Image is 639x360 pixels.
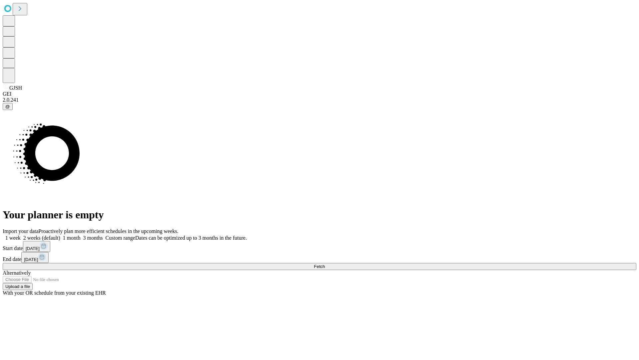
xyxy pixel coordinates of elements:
span: 1 week [5,235,21,241]
span: Dates can be optimized up to 3 months in the future. [135,235,247,241]
span: Fetch [314,264,325,269]
span: Alternatively [3,270,31,276]
button: @ [3,103,13,110]
span: @ [5,104,10,109]
button: Upload a file [3,283,33,290]
button: Fetch [3,263,636,270]
span: Import your data [3,228,39,234]
span: With your OR schedule from your existing EHR [3,290,106,296]
h1: Your planner is empty [3,209,636,221]
div: GEI [3,91,636,97]
div: End date [3,252,636,263]
span: 1 month [63,235,81,241]
span: Proactively plan more efficient schedules in the upcoming weeks. [39,228,178,234]
span: [DATE] [24,257,38,262]
span: 3 months [83,235,103,241]
div: 2.0.241 [3,97,636,103]
span: GJSH [9,85,22,91]
span: [DATE] [26,246,40,251]
span: 2 weeks (default) [23,235,60,241]
span: Custom range [106,235,135,241]
button: [DATE] [23,241,50,252]
button: [DATE] [21,252,49,263]
div: Start date [3,241,636,252]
